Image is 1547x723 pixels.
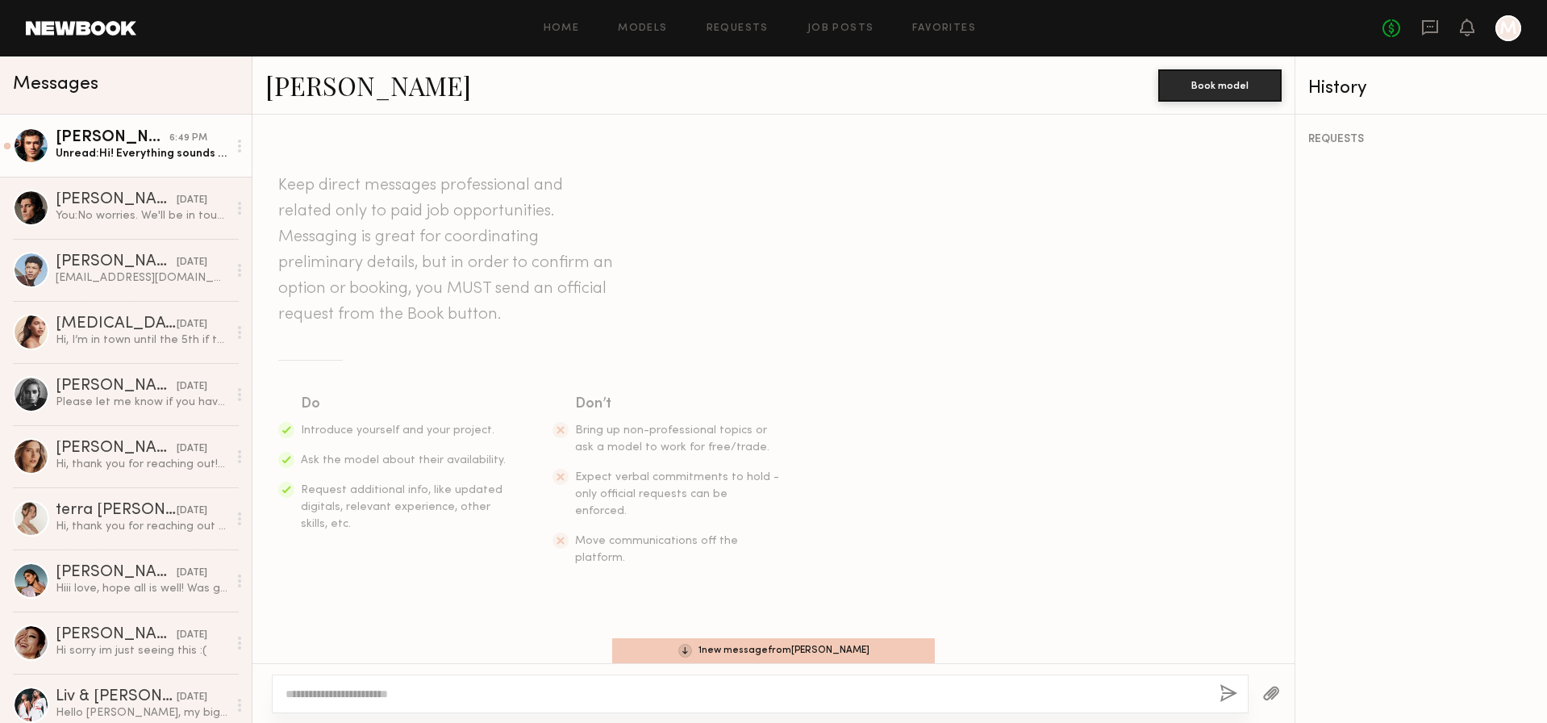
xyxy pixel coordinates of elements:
[575,472,779,516] span: Expect verbal commitments to hold - only official requests can be enforced.
[807,23,874,34] a: Job Posts
[56,316,177,332] div: [MEDICAL_DATA][PERSON_NAME]
[56,565,177,581] div: [PERSON_NAME]
[1158,77,1282,91] a: Book model
[912,23,976,34] a: Favorites
[56,627,177,643] div: [PERSON_NAME]
[177,504,207,519] div: [DATE]
[56,332,227,348] div: Hi, I’m in town until the 5th if there’s any jobs available!
[177,628,207,643] div: [DATE]
[177,566,207,581] div: [DATE]
[56,130,169,146] div: [PERSON_NAME]
[56,457,227,472] div: Hi, thank you for reaching out! It will be a pleasure to work with you again! I’m definitely down...
[56,519,227,534] div: Hi, thank you for reaching out and considering me for this upcoming shoot. I will respond via ema...
[575,536,738,563] span: Move communications off the platform.
[56,192,177,208] div: [PERSON_NAME]
[56,208,227,224] div: You: No worries. We'll be in touch for other opportunities.
[56,270,227,286] div: [EMAIL_ADDRESS][DOMAIN_NAME]
[301,425,494,436] span: Introduce yourself and your project.
[56,503,177,519] div: terra [PERSON_NAME]
[56,146,227,161] div: Unread: Hi! Everything sounds good, just a quick question: for the boxers, will I be wearing a sh...
[56,581,227,596] div: Hiii love, hope all is well! Was going through my messages on Newbook and thought I would shoot y...
[575,425,769,453] span: Bring up non-professional topics or ask a model to work for free/trade.
[265,68,471,102] a: [PERSON_NAME]
[575,393,782,416] div: Don’t
[301,393,507,416] div: Do
[177,379,207,395] div: [DATE]
[169,131,207,146] div: 6:49 PM
[177,255,207,270] div: [DATE]
[612,638,935,663] div: 1 new message from [PERSON_NAME]
[56,378,177,395] div: [PERSON_NAME]
[278,173,617,328] header: Keep direct messages professional and related only to paid job opportunities. Messaging is great ...
[56,689,177,705] div: Liv & [PERSON_NAME]
[177,317,207,332] div: [DATE]
[1308,134,1534,145] div: REQUESTS
[56,441,177,457] div: [PERSON_NAME]
[177,193,207,208] div: [DATE]
[1158,69,1282,102] button: Book model
[618,23,667,34] a: Models
[13,75,98,94] span: Messages
[544,23,580,34] a: Home
[1308,79,1534,98] div: History
[177,441,207,457] div: [DATE]
[177,690,207,705] div: [DATE]
[56,395,227,410] div: Please let me know if you have any questions for me in the meantime ❤️
[56,254,177,270] div: [PERSON_NAME]
[56,643,227,658] div: Hi sorry im just seeing this :(
[707,23,769,34] a: Requests
[1495,15,1521,41] a: M
[301,485,502,529] span: Request additional info, like updated digitals, relevant experience, other skills, etc.
[56,705,227,721] div: Hello [PERSON_NAME], my biggest apologize we have not been in our account in some time. Please le...
[301,455,506,466] span: Ask the model about their availability.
